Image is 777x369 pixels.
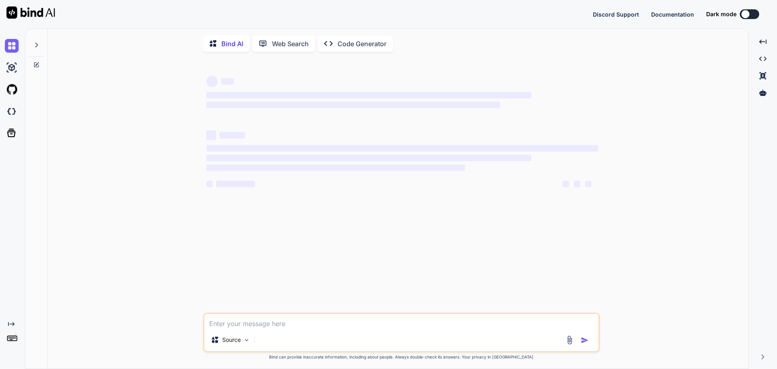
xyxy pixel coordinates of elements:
span: Documentation [651,11,694,18]
img: attachment [565,335,574,345]
img: icon [581,336,589,344]
span: ‌ [206,130,216,140]
span: ‌ [206,102,500,108]
p: Source [222,336,241,344]
button: Discord Support [593,10,639,19]
p: Code Generator [338,39,386,49]
span: ‌ [585,181,592,187]
span: ‌ [206,92,531,98]
span: ‌ [574,181,580,187]
span: ‌ [563,181,569,187]
p: Web Search [272,39,309,49]
p: Bind AI [221,39,243,49]
span: ‌ [206,164,465,171]
img: chat [5,39,19,53]
img: Bind AI [6,6,55,19]
button: Documentation [651,10,694,19]
span: ‌ [206,181,213,187]
img: ai-studio [5,61,19,75]
span: ‌ [206,145,598,151]
span: ‌ [219,132,245,139]
img: darkCloudIdeIcon [5,105,19,118]
img: githubLight [5,83,19,96]
span: Dark mode [706,10,737,18]
span: ‌ [206,155,531,161]
img: Pick Models [243,337,250,343]
span: ‌ [206,76,218,87]
span: Discord Support [593,11,639,18]
p: Bind can provide inaccurate information, including about people. Always double-check its answers.... [203,354,600,360]
span: ‌ [216,181,255,187]
span: ‌ [221,78,234,85]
